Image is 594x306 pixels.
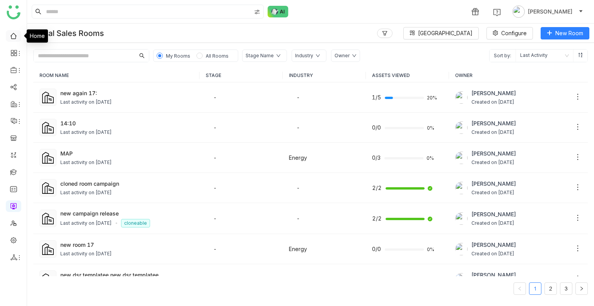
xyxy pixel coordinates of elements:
button: [GEOGRAPHIC_DATA] [403,27,479,39]
div: new again 17: [60,89,193,97]
span: 2/2 [372,214,382,223]
button: Configure [486,27,533,39]
span: 0/0 [372,275,381,284]
button: New Room [541,27,589,39]
div: new dsr templatee new dsr templatee [60,271,193,279]
span: - [213,154,217,161]
span: 0% [427,156,436,161]
a: 3 [560,283,572,294]
span: - [213,94,217,101]
span: [PERSON_NAME] [471,89,516,97]
span: 0% [427,126,436,130]
span: Energy [289,154,307,161]
img: 684a9b22de261c4b36a3d00f [455,212,468,225]
div: Last activity on [DATE] [60,250,112,258]
span: [PERSON_NAME] [471,271,516,279]
span: New Room [555,29,583,38]
span: Created on [DATE] [471,220,516,227]
span: [PERSON_NAME] [471,210,516,219]
img: 684a9b22de261c4b36a3d00f [455,121,468,134]
div: Industry [295,52,313,60]
img: 684a9b22de261c4b36a3d00f [455,182,468,194]
span: 0/0 [372,245,381,253]
span: 0% [427,247,436,252]
span: Created on [DATE] [471,250,516,258]
nz-select-item: Last Activity [520,50,569,62]
div: new room 17 [60,241,193,249]
span: - [213,215,217,222]
th: OWNER [449,68,588,82]
span: - [213,246,217,252]
div: Home [27,29,48,43]
span: 0/3 [372,154,381,162]
img: 684a9b22de261c4b36a3d00f [455,91,468,104]
img: search-type.svg [254,9,260,15]
div: Last activity on [DATE] [60,220,112,227]
img: help.svg [493,9,501,16]
span: - [297,124,300,131]
nz-tag: cloneable [121,219,150,227]
span: - [213,185,217,191]
div: 14:10 [60,119,193,127]
img: 684a9b22de261c4b36a3d00f [455,152,468,164]
div: MAP [60,149,193,157]
span: All Rooms [206,53,229,59]
div: Last activity on [DATE] [60,189,112,197]
div: cloned room campaign [60,179,193,188]
div: Last activity on [DATE] [60,129,112,136]
span: - [297,185,300,191]
span: - [213,124,217,131]
span: Created on [DATE] [471,159,516,166]
span: Configure [501,29,527,38]
th: ASSETS VIEWED [366,68,449,82]
span: [PERSON_NAME] [471,179,516,188]
img: ask-buddy-normal.svg [268,6,288,17]
li: 2 [544,282,557,295]
button: Previous Page [514,282,526,295]
img: logo [7,5,20,19]
span: [PERSON_NAME] [528,7,572,16]
li: 3 [560,282,572,295]
div: Last activity on [DATE] [60,159,112,166]
span: [GEOGRAPHIC_DATA] [418,29,473,38]
div: Stage Name [246,52,274,60]
span: - [297,215,300,222]
img: avatar [512,5,525,18]
div: Digital Sales Rooms [32,29,104,38]
div: new campaign release [60,209,193,217]
th: INDUSTRY [283,68,366,82]
div: Owner [335,52,350,60]
li: 1 [529,282,541,295]
span: Created on [DATE] [471,129,516,136]
span: - [297,276,300,282]
img: 684a9b22de261c4b36a3d00f [455,273,468,285]
th: ROOM NAME [33,68,200,82]
a: 2 [545,283,556,294]
span: [PERSON_NAME] [471,241,516,249]
th: STAGE [200,68,283,82]
span: Sort by: [490,50,515,62]
span: Energy [289,246,307,252]
a: 1 [529,283,541,294]
span: My Rooms [166,53,190,59]
div: Last activity on [DATE] [60,99,112,106]
button: Next Page [575,282,588,295]
span: [PERSON_NAME] [471,119,516,128]
span: Created on [DATE] [471,99,516,106]
img: 684a9b22de261c4b36a3d00f [455,243,468,255]
button: [PERSON_NAME] [511,5,585,18]
span: 20% [427,96,436,100]
span: - [297,94,300,101]
span: - [213,276,217,282]
span: Created on [DATE] [471,189,516,197]
span: 0/0 [372,123,381,132]
span: 1/5 [372,93,381,102]
span: 2/2 [372,184,382,192]
span: [PERSON_NAME] [471,149,516,158]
